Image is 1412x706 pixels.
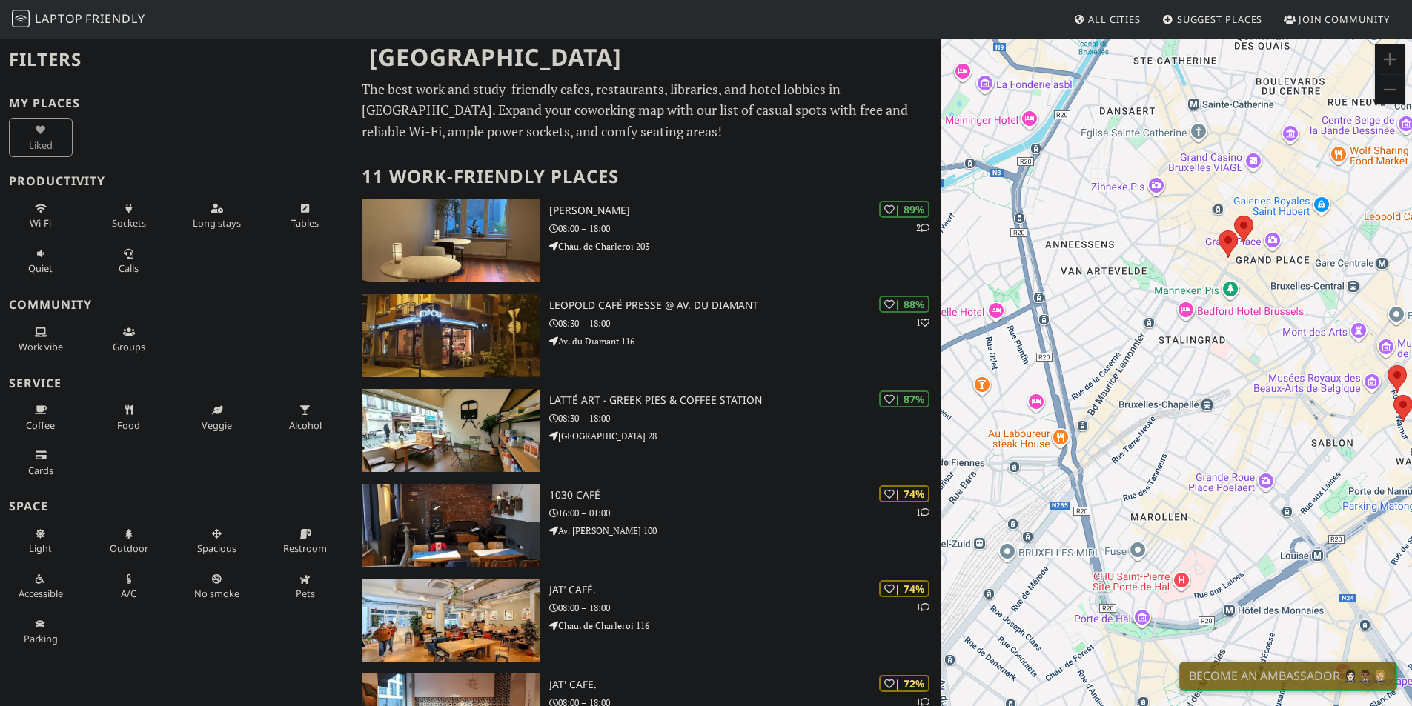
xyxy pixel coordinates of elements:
[879,485,929,502] div: | 74%
[362,389,540,472] img: Latté Art - Greek Pies & Coffee Station
[879,390,929,407] div: | 87%
[1179,662,1397,691] a: Become an Ambassador 🤵🏻‍♀️🤵🏾‍♂️🤵🏼‍♀️
[549,584,941,596] h3: JAT’ Café.
[362,79,932,142] p: The best work and study-friendly cafes, restaurants, libraries, and hotel lobbies in [GEOGRAPHIC_...
[549,679,941,691] h3: JAT' Cafe.
[9,398,73,437] button: Coffee
[549,524,941,538] p: Av. [PERSON_NAME] 100
[549,394,941,407] h3: Latté Art - Greek Pies & Coffee Station
[9,96,344,110] h3: My Places
[97,242,161,281] button: Calls
[1156,6,1269,33] a: Suggest Places
[549,204,941,217] h3: [PERSON_NAME]
[549,429,941,443] p: [GEOGRAPHIC_DATA] 28
[9,196,73,236] button: Wi-Fi
[185,196,249,236] button: Long stays
[353,199,941,282] a: Jackie | 89% 2 [PERSON_NAME] 08:00 – 18:00 Chau. de Charleroi 203
[549,489,941,502] h3: 1030 Café
[9,242,73,281] button: Quiet
[274,522,337,561] button: Restroom
[549,334,941,348] p: Av. du Diamant 116
[9,567,73,606] button: Accessible
[879,580,929,597] div: | 74%
[1177,13,1263,26] span: Suggest Places
[549,316,941,330] p: 08:30 – 18:00
[9,37,344,82] h2: Filters
[117,419,140,432] span: Food
[353,294,941,377] a: Leopold Café Presse @ Av. du Diamant | 88% 1 Leopold Café Presse @ Av. du Diamant 08:30 – 18:00 A...
[289,419,322,432] span: Alcohol
[362,294,540,377] img: Leopold Café Presse @ Av. du Diamant
[113,340,145,353] span: Group tables
[119,262,139,275] span: Video/audio calls
[916,221,929,235] p: 2
[549,299,941,312] h3: Leopold Café Presse @ Av. du Diamant
[28,464,53,477] span: Credit cards
[353,579,941,662] a: JAT’ Café. | 74% 1 JAT’ Café. 08:00 – 18:00 Chau. de Charleroi 116
[185,522,249,561] button: Spacious
[9,320,73,359] button: Work vibe
[296,587,315,600] span: Pet friendly
[549,239,941,253] p: Chau. de Charleroi 203
[9,174,344,188] h3: Productivity
[362,579,540,662] img: JAT’ Café.
[1067,6,1147,33] a: All Cities
[35,10,83,27] span: Laptop
[353,389,941,472] a: Latté Art - Greek Pies & Coffee Station | 87% Latté Art - Greek Pies & Coffee Station 08:30 – 18:...
[916,316,929,330] p: 1
[362,484,540,567] img: 1030 Café
[362,199,540,282] img: Jackie
[1375,44,1405,74] button: Zoom in
[916,600,929,614] p: 1
[879,201,929,218] div: | 89%
[28,262,53,275] span: Quiet
[121,587,136,600] span: Air conditioned
[97,522,161,561] button: Outdoor
[185,398,249,437] button: Veggie
[9,522,73,561] button: Light
[1088,13,1141,26] span: All Cities
[19,587,63,600] span: Accessible
[9,298,344,312] h3: Community
[97,398,161,437] button: Food
[97,320,161,359] button: Groups
[97,196,161,236] button: Sockets
[274,398,337,437] button: Alcohol
[9,499,344,513] h3: Space
[879,296,929,313] div: | 88%
[353,484,941,567] a: 1030 Café | 74% 1 1030 Café 16:00 – 01:00 Av. [PERSON_NAME] 100
[274,567,337,606] button: Pets
[185,567,249,606] button: No smoke
[9,612,73,651] button: Parking
[29,542,52,555] span: Natural light
[1375,75,1405,104] button: Zoom out
[362,154,932,199] h2: 11 Work-Friendly Places
[916,505,929,519] p: 1
[1278,6,1396,33] a: Join Community
[291,216,319,230] span: Work-friendly tables
[202,419,232,432] span: Veggie
[30,216,51,230] span: Stable Wi-Fi
[549,506,941,520] p: 16:00 – 01:00
[193,216,241,230] span: Long stays
[549,601,941,615] p: 08:00 – 18:00
[549,411,941,425] p: 08:30 – 18:00
[194,587,239,600] span: Smoke free
[112,216,146,230] span: Power sockets
[110,542,148,555] span: Outdoor area
[197,542,236,555] span: Spacious
[9,443,73,482] button: Cards
[549,619,941,633] p: Chau. de Charleroi 116
[283,542,327,555] span: Restroom
[9,376,344,390] h3: Service
[85,10,145,27] span: Friendly
[1299,13,1390,26] span: Join Community
[12,7,145,33] a: LaptopFriendly LaptopFriendly
[879,675,929,692] div: | 72%
[26,419,55,432] span: Coffee
[24,632,58,645] span: Parking
[97,567,161,606] button: A/C
[357,37,938,78] h1: [GEOGRAPHIC_DATA]
[19,340,63,353] span: People working
[274,196,337,236] button: Tables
